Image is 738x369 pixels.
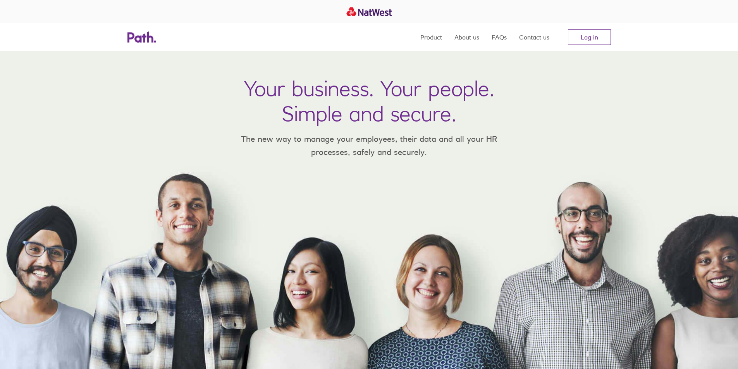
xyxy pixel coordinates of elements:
h1: Your business. Your people. Simple and secure. [244,76,494,126]
a: Log in [568,29,611,45]
a: Contact us [519,23,549,51]
p: The new way to manage your employees, their data and all your HR processes, safely and securely. [230,132,509,158]
a: About us [454,23,479,51]
a: FAQs [492,23,507,51]
a: Product [420,23,442,51]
